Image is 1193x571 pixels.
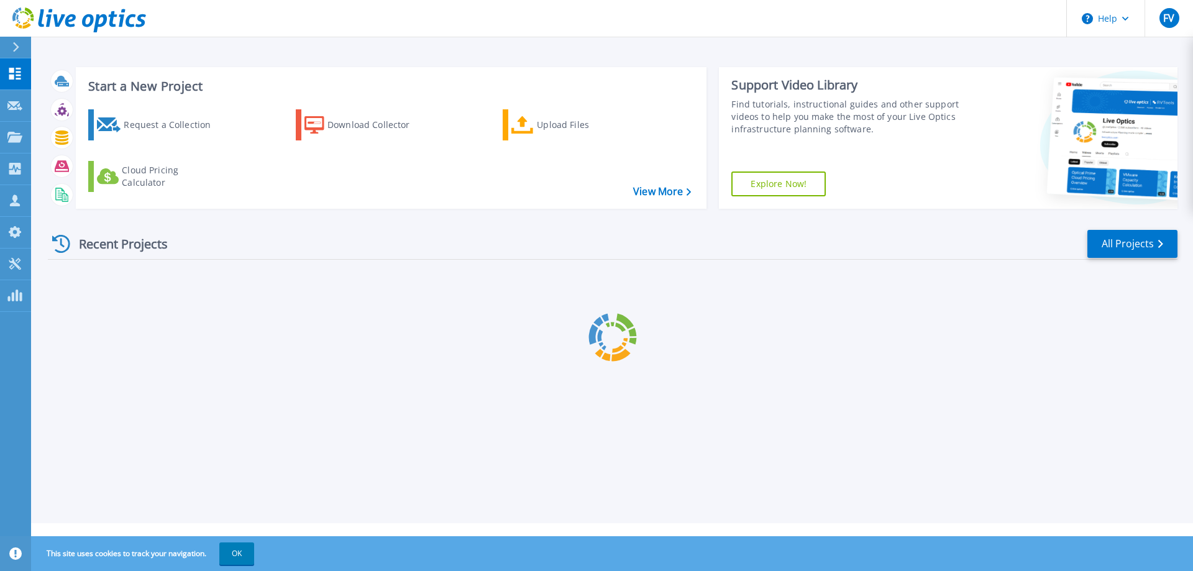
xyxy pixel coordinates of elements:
[88,80,691,93] h3: Start a New Project
[296,109,434,140] a: Download Collector
[122,164,221,189] div: Cloud Pricing Calculator
[327,112,427,137] div: Download Collector
[1087,230,1177,258] a: All Projects
[731,77,965,93] div: Support Video Library
[88,161,227,192] a: Cloud Pricing Calculator
[537,112,636,137] div: Upload Files
[503,109,641,140] a: Upload Files
[731,171,826,196] a: Explore Now!
[731,98,965,135] div: Find tutorials, instructional guides and other support videos to help you make the most of your L...
[34,542,254,565] span: This site uses cookies to track your navigation.
[88,109,227,140] a: Request a Collection
[1163,13,1174,23] span: FV
[48,229,185,259] div: Recent Projects
[124,112,223,137] div: Request a Collection
[219,542,254,565] button: OK
[633,186,691,198] a: View More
